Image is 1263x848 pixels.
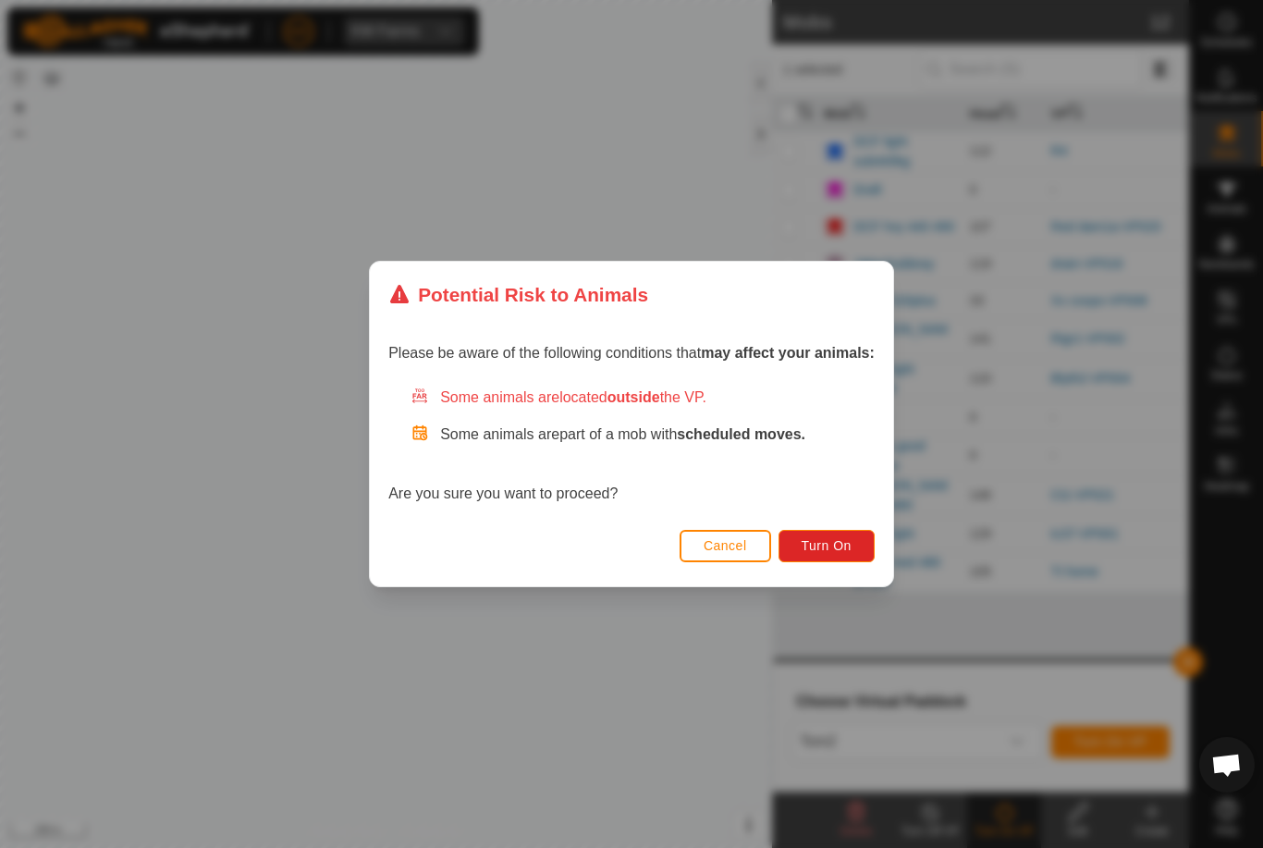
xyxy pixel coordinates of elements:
p: Some animals are [440,424,875,446]
strong: outside [607,389,660,405]
strong: scheduled moves. [677,426,805,442]
span: part of a mob with [559,426,805,442]
span: Cancel [704,538,747,553]
div: Some animals are [411,387,875,409]
button: Turn On [779,530,875,562]
span: Please be aware of the following conditions that [388,345,875,361]
div: Potential Risk to Animals [388,280,648,309]
strong: may affect your animals: [701,345,875,361]
span: located the VP. [559,389,706,405]
button: Cancel [680,530,771,562]
div: Are you sure you want to proceed? [388,387,875,505]
div: Open chat [1199,737,1255,793]
span: Turn On [802,538,852,553]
